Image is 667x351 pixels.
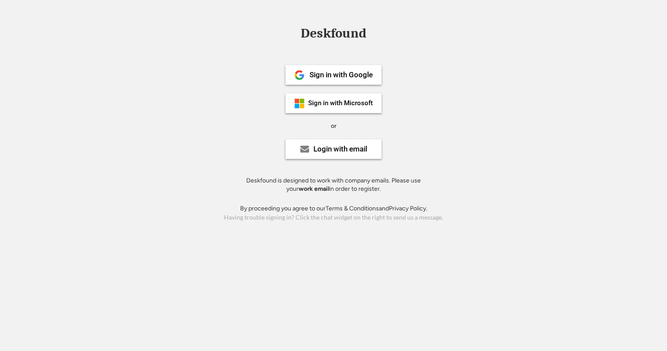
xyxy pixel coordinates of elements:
a: Privacy Policy. [389,205,427,212]
div: Sign in with Microsoft [308,100,373,107]
div: Deskfound is designed to work with company emails. Please use your in order to register. [235,176,432,193]
div: Deskfound [296,27,371,40]
strong: work email [299,185,329,193]
img: 1024px-Google__G__Logo.svg.png [294,70,305,80]
div: Login with email [313,145,367,153]
div: or [331,122,337,131]
div: Sign in with Google [309,71,373,79]
div: By proceeding you agree to our and [240,204,427,213]
a: Terms & Conditions [326,205,379,212]
img: ms-symbollockup_mssymbol_19.png [294,98,305,109]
